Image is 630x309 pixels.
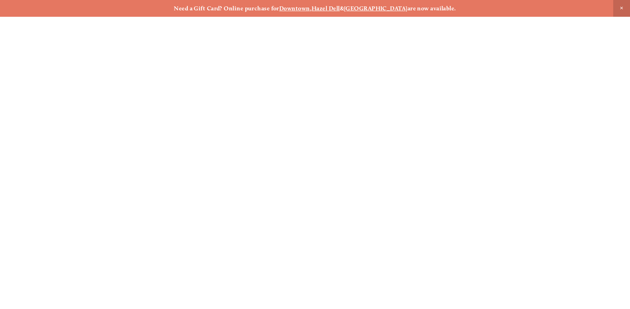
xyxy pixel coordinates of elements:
[174,5,279,12] strong: Need a Gift Card? Online purchase for
[279,5,310,12] a: Downtown
[312,5,340,12] a: Hazel Dell
[340,5,344,12] strong: &
[407,5,456,12] strong: are now available.
[310,5,312,12] strong: ,
[344,5,407,12] a: [GEOGRAPHIC_DATA]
